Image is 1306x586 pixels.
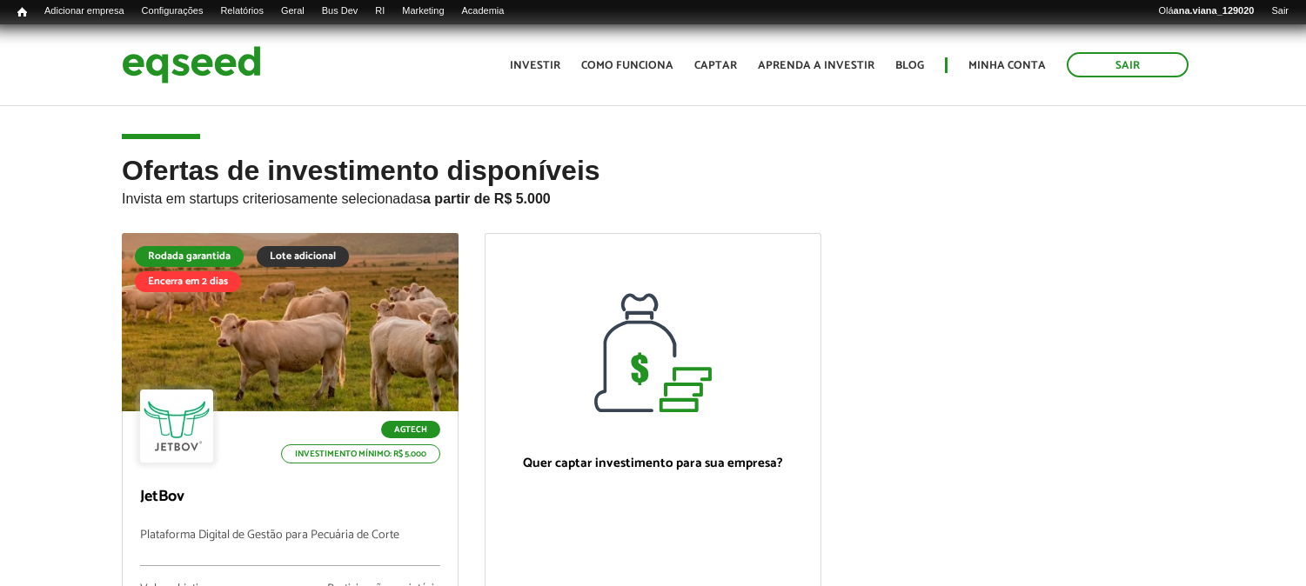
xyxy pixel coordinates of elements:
[694,60,737,71] a: Captar
[758,60,874,71] a: Aprenda a investir
[581,60,673,71] a: Como funciona
[1067,52,1189,77] a: Sair
[313,4,367,18] a: Bus Dev
[135,246,244,267] div: Rodada garantida
[453,4,513,18] a: Academia
[133,4,212,18] a: Configurações
[381,421,440,438] p: Agtech
[1150,4,1263,18] a: Oláana.viana_129020
[140,488,440,507] p: JetBov
[272,4,313,18] a: Geral
[17,6,27,18] span: Início
[257,246,349,267] div: Lote adicional
[393,4,452,18] a: Marketing
[1262,4,1297,18] a: Sair
[140,529,440,566] p: Plataforma Digital de Gestão para Pecuária de Corte
[423,191,551,206] strong: a partir de R$ 5.000
[968,60,1046,71] a: Minha conta
[135,271,241,292] div: Encerra em 2 dias
[36,4,133,18] a: Adicionar empresa
[366,4,393,18] a: RI
[9,4,36,21] a: Início
[1174,5,1255,16] strong: ana.viana_129020
[503,456,803,471] p: Quer captar investimento para sua empresa?
[211,4,271,18] a: Relatórios
[122,42,261,88] img: EqSeed
[122,186,1184,207] p: Invista em startups criteriosamente selecionadas
[281,444,440,463] p: Investimento mínimo: R$ 5.000
[510,60,560,71] a: Investir
[895,60,924,71] a: Blog
[122,156,1184,233] h2: Ofertas de investimento disponíveis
